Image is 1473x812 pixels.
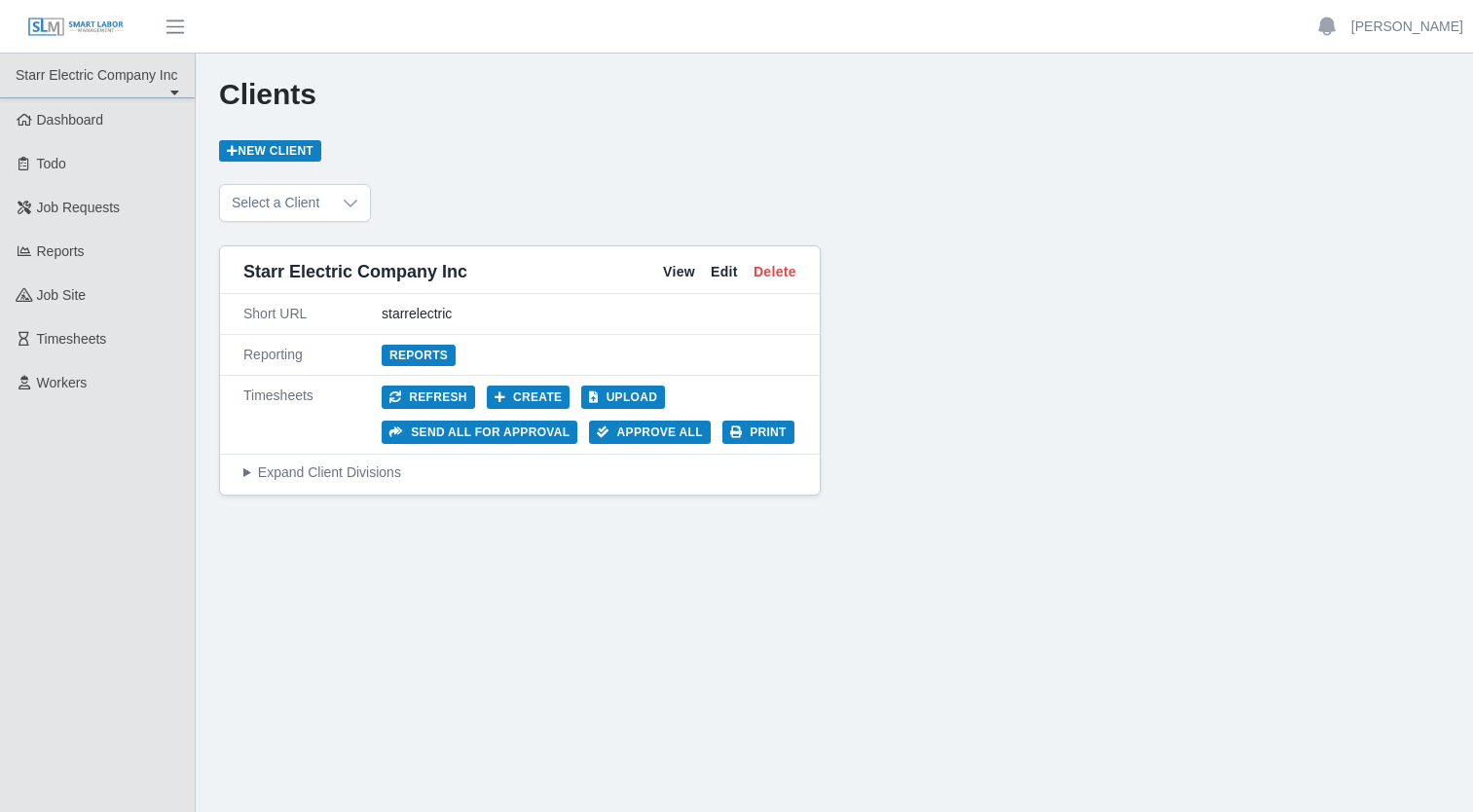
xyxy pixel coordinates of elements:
[243,304,382,324] div: Short URL
[487,386,571,409] button: Create
[382,304,796,324] div: starrelectric
[37,375,88,390] span: Workers
[37,156,66,171] span: Todo
[27,17,125,38] img: SLM Logo
[37,112,104,128] span: Dashboard
[37,200,121,215] span: Job Requests
[243,258,467,285] span: Starr Electric Company Inc
[243,462,796,483] summary: Expand Client Divisions
[219,140,321,162] a: New Client
[37,243,85,259] span: Reports
[243,345,382,365] div: Reporting
[711,262,738,282] a: Edit
[243,386,382,444] div: Timesheets
[663,262,695,282] a: View
[382,421,577,444] button: Send all for approval
[754,262,796,282] a: Delete
[581,386,665,409] button: Upload
[589,421,711,444] button: Approve All
[219,77,1450,112] h1: Clients
[382,386,475,409] button: Refresh
[382,345,456,366] a: Reports
[37,287,87,303] span: job site
[1351,17,1463,37] a: [PERSON_NAME]
[220,185,331,221] span: Select a Client
[722,421,794,444] button: Print
[37,331,107,347] span: Timesheets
